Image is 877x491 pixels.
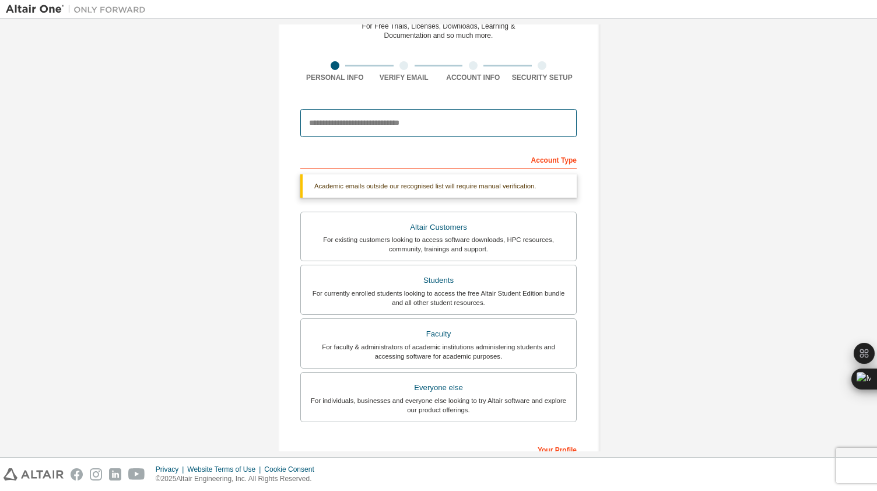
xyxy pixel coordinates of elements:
div: Academic emails outside our recognised list will require manual verification. [300,174,577,198]
div: For individuals, businesses and everyone else looking to try Altair software and explore our prod... [308,396,569,415]
div: Verify Email [370,73,439,82]
div: Personal Info [300,73,370,82]
div: Security Setup [508,73,577,82]
div: Account Info [439,73,508,82]
img: youtube.svg [128,468,145,481]
img: linkedin.svg [109,468,121,481]
p: © 2025 Altair Engineering, Inc. All Rights Reserved. [156,474,321,484]
div: For Free Trials, Licenses, Downloads, Learning & Documentation and so much more. [362,22,515,40]
div: Account Type [300,150,577,169]
div: Cookie Consent [264,465,321,474]
div: Altair Customers [308,219,569,236]
div: Your Profile [300,440,577,458]
div: Students [308,272,569,289]
div: Faculty [308,326,569,342]
img: altair_logo.svg [3,468,64,481]
img: Altair One [6,3,152,15]
div: Privacy [156,465,187,474]
div: For faculty & administrators of academic institutions administering students and accessing softwa... [308,342,569,361]
div: For existing customers looking to access software downloads, HPC resources, community, trainings ... [308,235,569,254]
div: For currently enrolled students looking to access the free Altair Student Edition bundle and all ... [308,289,569,307]
img: facebook.svg [71,468,83,481]
div: Everyone else [308,380,569,396]
img: instagram.svg [90,468,102,481]
div: Website Terms of Use [187,465,264,474]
